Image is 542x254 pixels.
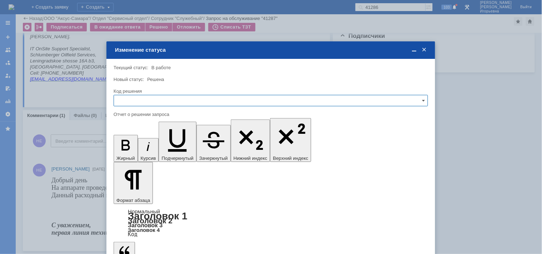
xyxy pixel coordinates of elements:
[161,156,193,161] span: Подчеркнутый
[138,138,159,162] button: Курсив
[199,156,228,161] span: Зачеркнутый
[159,122,196,162] button: Подчеркнутый
[141,156,156,161] span: Курсив
[151,65,171,70] span: В работе
[114,77,144,82] label: Новый статус:
[116,198,150,203] span: Формат абзаца
[195,17,281,23] span: 7855. Прошу выслать расходники.
[116,156,135,161] span: Жирный
[114,162,153,204] button: Формат абзаца
[270,118,311,162] button: Верхний индекс
[115,47,428,53] div: Изменение статуса
[128,222,163,228] a: Заголовок 3
[197,125,231,162] button: Зачеркнутый
[114,135,138,162] button: Жирный
[234,156,268,161] span: Нижний индекс
[114,89,427,93] div: Код решения
[114,112,427,117] div: Отчет о решении запроса
[128,227,160,233] a: Заголовок 4
[273,156,308,161] span: Верхний индекс
[421,47,428,53] span: Закрыть
[128,231,138,238] a: Код
[114,209,428,237] div: Формат абзаца
[128,208,160,214] a: Нормальный
[147,77,164,82] span: Решена
[231,120,270,162] button: Нижний индекс
[114,65,148,70] label: Текущий статус:
[128,210,188,222] a: Заголовок 1
[411,47,418,53] span: Свернуть (Ctrl + M)
[128,217,173,225] a: Заголовок 2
